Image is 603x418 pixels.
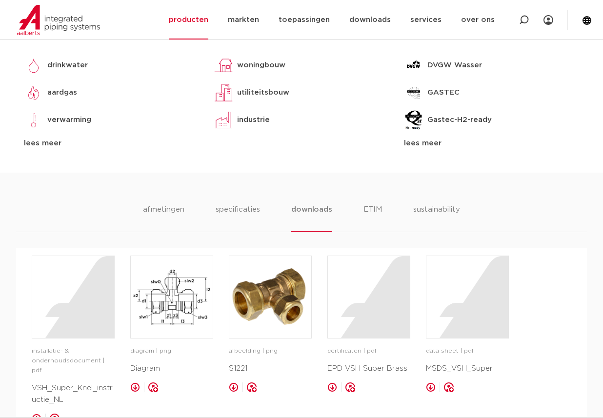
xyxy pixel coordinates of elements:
img: utiliteitsbouw [214,83,233,102]
li: afmetingen [143,204,184,232]
p: afbeelding | png [229,346,312,356]
a: image for Diagram [130,256,213,338]
img: woningbouw [214,56,233,75]
li: specificaties [216,204,260,232]
p: GASTEC [427,87,460,99]
a: image for S1221 [229,256,312,338]
li: downloads [291,204,332,232]
p: verwarming [47,114,91,126]
img: Gastec-H2-ready [404,110,423,130]
img: GASTEC [404,83,423,102]
div: lees meer [404,138,579,149]
p: installatie- & onderhoudsdocument | pdf [32,346,115,376]
div: lees meer [24,138,199,149]
img: industrie [214,110,233,130]
p: data sheet | pdf [426,346,509,356]
p: diagram | png [130,346,213,356]
img: image for Diagram [131,256,213,338]
img: image for S1221 [229,256,311,338]
p: utiliteitsbouw [237,87,289,99]
li: sustainability [413,204,460,232]
li: ETIM [363,204,382,232]
img: aardgas [24,83,43,102]
p: industrie [237,114,270,126]
p: EPD VSH Super Brass [327,363,410,375]
p: certificaten | pdf [327,346,410,356]
p: DVGW Wasser [427,60,482,71]
p: woningbouw [237,60,285,71]
p: Gastec-H2-ready [427,114,492,126]
p: Diagram [130,363,213,375]
img: drinkwater [24,56,43,75]
img: verwarming [24,110,43,130]
p: drinkwater [47,60,88,71]
p: S1221 [229,363,312,375]
p: aardgas [47,87,77,99]
p: MSDS_VSH_Super [426,363,509,375]
img: DVGW Wasser [404,56,423,75]
p: VSH_Super_Knel_instructie_NL [32,382,115,406]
